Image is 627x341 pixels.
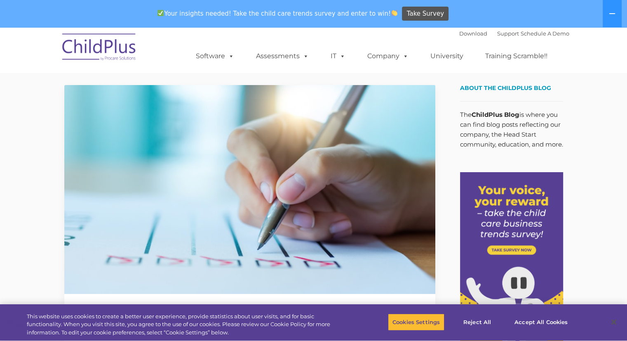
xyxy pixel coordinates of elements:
a: Training Scramble!! [477,48,556,64]
img: Efficiency Boost: ChildPlus Online's Enhanced Family Pre-Application Process - Streamlining Appli... [64,85,435,294]
a: University [422,48,472,64]
span: About the ChildPlus Blog [460,84,551,92]
button: Cookies Settings [388,313,444,331]
font: | [459,30,569,37]
button: Reject All [451,313,503,331]
a: Schedule A Demo [521,30,569,37]
a: Take Survey [402,7,449,21]
span: Your insights needed! Take the child care trends survey and enter to win! [154,5,401,21]
button: Accept All Cookies [510,313,572,331]
div: This website uses cookies to create a better user experience, provide statistics about user visit... [27,313,345,337]
a: Support [497,30,519,37]
button: Close [605,313,623,331]
a: Assessments [248,48,317,64]
a: Software [188,48,242,64]
a: Company [359,48,417,64]
p: The is where you can find blog posts reflecting our company, the Head Start community, education,... [460,110,563,149]
img: ChildPlus by Procare Solutions [58,28,141,69]
a: Download [459,30,487,37]
img: 👏 [391,10,397,16]
span: Take Survey [407,7,444,21]
a: IT [322,48,354,64]
img: ✅ [157,10,164,16]
strong: ChildPlus Blog [472,111,519,118]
